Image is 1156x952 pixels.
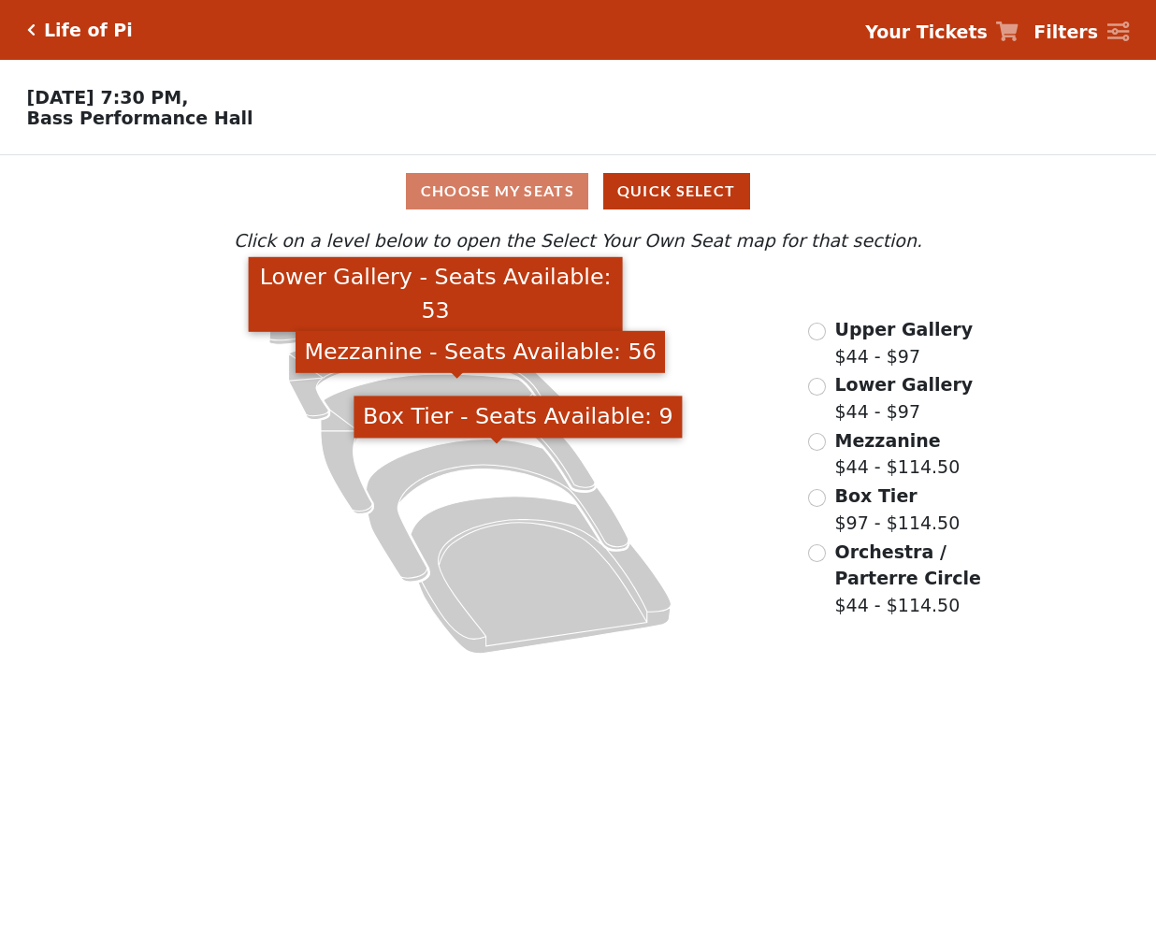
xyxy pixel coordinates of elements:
[835,485,918,506] span: Box Tier
[249,256,623,332] div: Lower Gallery - Seats Available: 53
[27,23,36,36] a: Click here to go back to filters
[44,20,133,41] h5: Life of Pi
[835,371,974,425] label: $44 - $97
[835,430,941,451] span: Mezzanine
[411,497,672,654] path: Orchestra / Parterre Circle - Seats Available: 12
[835,539,999,619] label: $44 - $114.50
[835,427,961,481] label: $44 - $114.50
[296,331,665,373] div: Mezzanine - Seats Available: 56
[835,541,981,589] span: Orchestra / Parterre Circle
[835,316,974,369] label: $44 - $97
[603,173,750,209] button: Quick Select
[354,397,682,439] div: Box Tier - Seats Available: 9
[1033,19,1129,46] a: Filters
[1033,22,1098,42] strong: Filters
[835,483,961,536] label: $97 - $114.50
[865,19,1019,46] a: Your Tickets
[865,22,988,42] strong: Your Tickets
[835,374,974,395] span: Lower Gallery
[835,319,974,339] span: Upper Gallery
[158,227,999,254] p: Click on a level below to open the Select Your Own Seat map for that section.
